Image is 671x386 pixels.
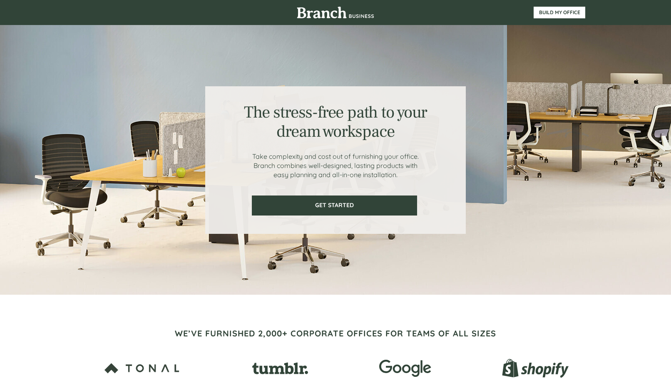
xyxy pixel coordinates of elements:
a: GET STARTED [252,196,417,216]
span: The stress-free path to your dream workspace [244,102,427,142]
span: GET STARTED [253,202,416,209]
a: BUILD MY OFFICE [534,7,585,18]
span: Take complexity and cost out of furnishing your office. Branch combines well-designed, lasting pr... [252,152,419,179]
span: WE’VE FURNISHED 2,000+ CORPORATE OFFICES FOR TEAMS OF ALL SIZES [175,328,496,338]
span: BUILD MY OFFICE [534,10,585,15]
